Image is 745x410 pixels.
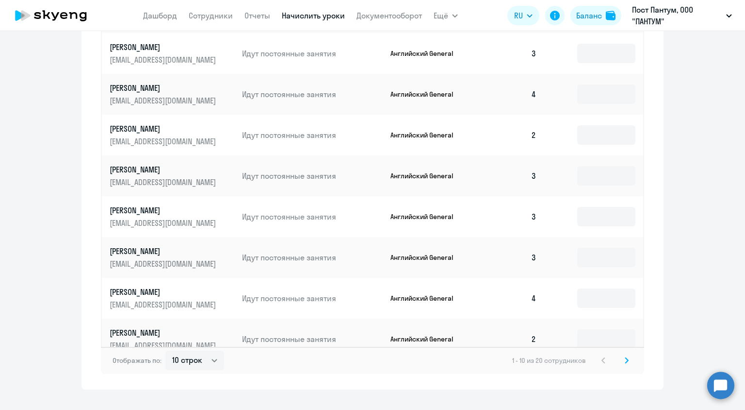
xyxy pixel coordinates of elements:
[476,237,544,278] td: 3
[606,11,615,20] img: balance
[242,293,383,304] p: Идут постоянные занятия
[143,11,177,20] a: Дашборд
[570,6,621,25] button: Балансbalance
[110,83,234,106] a: [PERSON_NAME][EMAIL_ADDRESS][DOMAIN_NAME]
[110,327,234,351] a: [PERSON_NAME][EMAIL_ADDRESS][DOMAIN_NAME]
[390,253,463,262] p: Английский General
[282,11,345,20] a: Начислить уроки
[476,155,544,196] td: 3
[356,11,422,20] a: Документооборот
[476,115,544,155] td: 2
[476,196,544,237] td: 3
[242,130,383,140] p: Идут постоянные занятия
[390,294,463,303] p: Английский General
[110,123,234,147] a: [PERSON_NAME][EMAIL_ADDRESS][DOMAIN_NAME]
[476,33,544,74] td: 3
[390,49,463,58] p: Английский General
[244,11,270,20] a: Отчеты
[390,90,463,99] p: Английский General
[110,42,234,65] a: [PERSON_NAME][EMAIL_ADDRESS][DOMAIN_NAME]
[110,246,218,256] p: [PERSON_NAME]
[110,54,218,65] p: [EMAIL_ADDRESS][DOMAIN_NAME]
[242,211,383,222] p: Идут постоянные занятия
[242,48,383,59] p: Идут постоянные занятия
[632,4,722,27] p: Пост Пантум, ООО "ПАНТУМ"
[514,10,523,21] span: RU
[242,89,383,100] p: Идут постоянные занятия
[113,356,162,365] span: Отображать по:
[390,212,463,221] p: Английский General
[110,327,218,338] p: [PERSON_NAME]
[507,6,539,25] button: RU
[627,4,737,27] button: Пост Пантум, ООО "ПАНТУМ"
[242,334,383,344] p: Идут постоянные занятия
[110,164,234,188] a: [PERSON_NAME][EMAIL_ADDRESS][DOMAIN_NAME]
[242,252,383,263] p: Идут постоянные занятия
[110,340,218,351] p: [EMAIL_ADDRESS][DOMAIN_NAME]
[110,205,218,216] p: [PERSON_NAME]
[390,335,463,343] p: Английский General
[110,299,218,310] p: [EMAIL_ADDRESS][DOMAIN_NAME]
[110,123,218,134] p: [PERSON_NAME]
[110,287,218,297] p: [PERSON_NAME]
[110,42,218,52] p: [PERSON_NAME]
[110,287,234,310] a: [PERSON_NAME][EMAIL_ADDRESS][DOMAIN_NAME]
[110,164,218,175] p: [PERSON_NAME]
[434,10,448,21] span: Ещё
[110,136,218,147] p: [EMAIL_ADDRESS][DOMAIN_NAME]
[390,171,463,180] p: Английский General
[110,258,218,269] p: [EMAIL_ADDRESS][DOMAIN_NAME]
[110,177,218,188] p: [EMAIL_ADDRESS][DOMAIN_NAME]
[476,278,544,319] td: 4
[512,356,586,365] span: 1 - 10 из 20 сотрудников
[390,131,463,139] p: Английский General
[110,205,234,228] a: [PERSON_NAME][EMAIL_ADDRESS][DOMAIN_NAME]
[110,246,234,269] a: [PERSON_NAME][EMAIL_ADDRESS][DOMAIN_NAME]
[476,74,544,115] td: 4
[189,11,233,20] a: Сотрудники
[110,218,218,228] p: [EMAIL_ADDRESS][DOMAIN_NAME]
[110,83,218,93] p: [PERSON_NAME]
[434,6,458,25] button: Ещё
[476,319,544,359] td: 2
[242,171,383,181] p: Идут постоянные занятия
[110,95,218,106] p: [EMAIL_ADDRESS][DOMAIN_NAME]
[576,10,602,21] div: Баланс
